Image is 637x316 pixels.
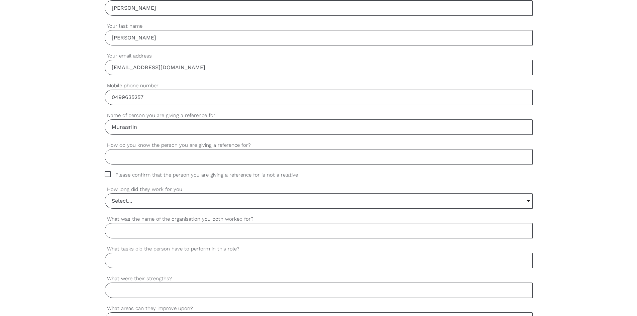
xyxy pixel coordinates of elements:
label: What areas can they improve upon? [105,305,533,312]
label: Mobile phone number [105,82,533,90]
label: How long did they work for you [105,186,533,193]
label: Your email address [105,52,533,60]
label: What were their strengths? [105,275,533,283]
label: What was the name of the organisation you both worked for? [105,215,533,223]
label: Your last name [105,22,533,30]
label: Name of person you are giving a reference for [105,112,533,119]
span: Please confirm that the person you are giving a reference for is not a relative [105,171,311,179]
label: What tasks did the person have to perform in this role? [105,245,533,253]
label: How do you know the person you are giving a reference for? [105,141,533,149]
